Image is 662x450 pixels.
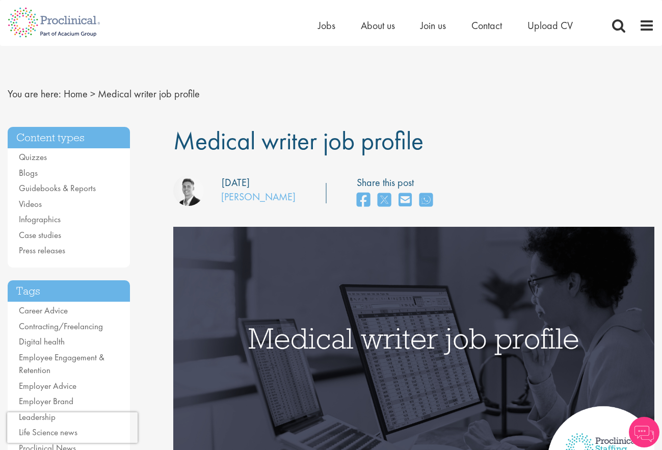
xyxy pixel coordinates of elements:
a: Join us [420,19,446,32]
span: You are here: [8,87,61,100]
iframe: reCAPTCHA [7,412,138,443]
a: Contact [471,19,502,32]
label: Share this post [357,175,438,190]
a: Employer Advice [19,380,76,391]
span: > [90,87,95,100]
a: Jobs [318,19,335,32]
a: Employee Engagement & Retention [19,352,104,376]
a: Leadership [19,411,56,422]
a: Career Advice [19,305,68,316]
a: Blogs [19,167,38,178]
a: Case studies [19,229,61,241]
a: Contracting/Freelancing [19,321,103,332]
span: Medical writer job profile [173,124,423,157]
a: Digital health [19,336,65,347]
a: Upload CV [527,19,573,32]
div: [DATE] [222,175,250,190]
a: Infographics [19,214,61,225]
a: [PERSON_NAME] [221,190,296,203]
a: Press releases [19,245,65,256]
a: Employer Brand [19,395,73,407]
a: Guidebooks & Reports [19,182,96,194]
a: Quizzes [19,151,47,163]
h3: Content types [8,127,130,149]
a: share on facebook [357,190,370,211]
a: share on twitter [378,190,391,211]
a: share on whats app [419,190,433,211]
a: About us [361,19,395,32]
a: share on email [399,190,412,211]
img: George Watson [173,175,204,206]
h3: Tags [8,280,130,302]
a: breadcrumb link [64,87,88,100]
span: Medical writer job profile [98,87,200,100]
img: Chatbot [629,417,659,447]
a: Videos [19,198,42,209]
